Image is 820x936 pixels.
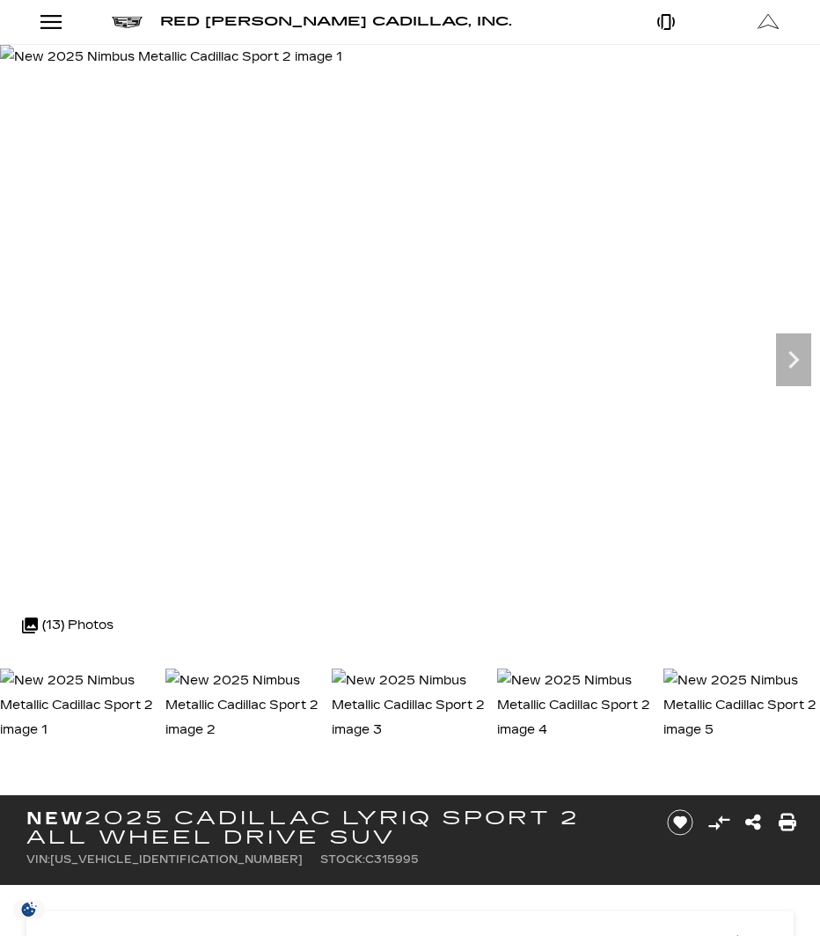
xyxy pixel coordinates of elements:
img: New 2025 Nimbus Metallic Cadillac Sport 2 image 3 [332,669,488,742]
a: Cadillac logo [112,16,143,28]
button: Compare Vehicle [706,809,732,836]
strong: New [26,808,84,829]
a: Print this New 2025 Cadillac LYRIQ Sport 2 All Wheel Drive SUV [779,810,796,835]
span: C315995 [365,853,419,866]
img: New 2025 Nimbus Metallic Cadillac Sport 2 image 2 [165,669,322,742]
div: (13) Photos [13,604,122,647]
h1: 2025 Cadillac LYRIQ Sport 2 All Wheel Drive SUV [26,808,643,847]
span: VIN: [26,853,50,866]
img: Cadillac logo [112,17,143,28]
span: Stock: [320,853,365,866]
img: Opt-Out Icon [9,900,49,918]
section: Click to Open Cookie Consent Modal [9,900,49,918]
a: Red [PERSON_NAME] Cadillac, Inc. [160,16,512,28]
img: New 2025 Nimbus Metallic Cadillac Sport 2 image 4 [497,669,654,742]
a: Share this New 2025 Cadillac LYRIQ Sport 2 All Wheel Drive SUV [745,810,761,835]
button: Save vehicle [661,808,699,837]
img: New 2025 Nimbus Metallic Cadillac Sport 2 image 5 [663,669,820,742]
div: Next [776,333,811,386]
span: [US_VEHICLE_IDENTIFICATION_NUMBER] [50,853,303,866]
span: Red [PERSON_NAME] Cadillac, Inc. [160,14,512,29]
